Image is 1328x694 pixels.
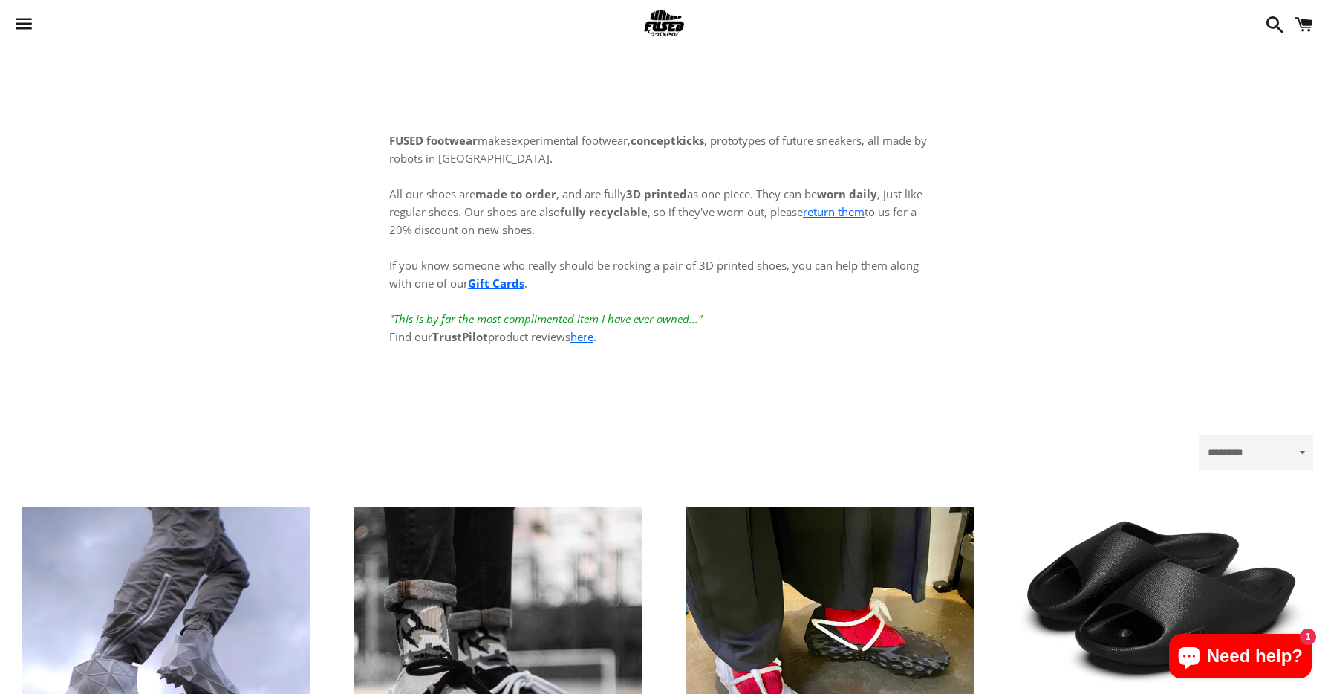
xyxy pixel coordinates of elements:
em: "This is by far the most complimented item I have ever owned..." [389,311,703,326]
strong: conceptkicks [631,133,704,148]
strong: TrustPilot [432,329,488,344]
span: makes [389,133,511,148]
p: All our shoes are , and are fully as one piece. They can be , just like regular shoes. Our shoes ... [389,167,939,346]
strong: worn daily [817,187,877,201]
a: Slate-Black [1018,507,1306,690]
strong: 3D printed [626,187,687,201]
a: return them [803,204,865,219]
a: here [570,329,593,344]
inbox-online-store-chat: Shopify online store chat [1165,634,1316,682]
strong: made to order [475,187,556,201]
strong: FUSED footwear [389,133,478,148]
strong: fully recyclable [560,204,648,219]
span: experimental footwear, , prototypes of future sneakers, all made by robots in [GEOGRAPHIC_DATA]. [389,133,927,166]
a: Gift Cards [468,276,524,291]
